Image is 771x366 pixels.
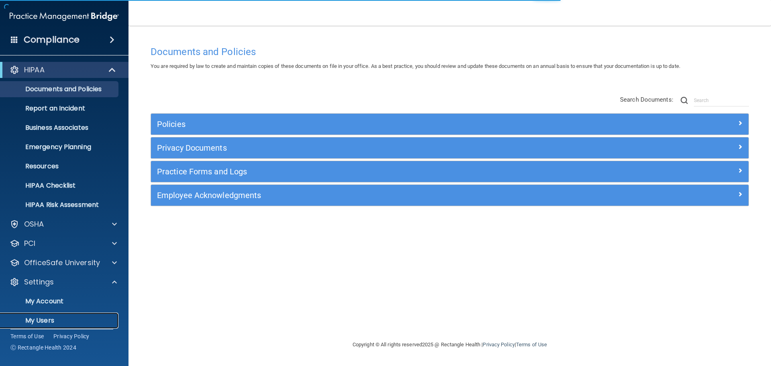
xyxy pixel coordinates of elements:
p: HIPAA Checklist [5,182,115,190]
a: Policies [157,118,742,131]
a: HIPAA [10,65,116,75]
a: OSHA [10,219,117,229]
span: Search Documents: [620,96,673,103]
a: Terms of Use [516,341,547,348]
h5: Practice Forms and Logs [157,167,593,176]
a: Terms of Use [10,332,44,340]
h4: Documents and Policies [151,47,749,57]
p: Report an Incident [5,104,115,112]
p: Documents and Policies [5,85,115,93]
a: Settings [10,277,117,287]
a: Privacy Policy [53,332,90,340]
a: Privacy Documents [157,141,742,154]
p: OfficeSafe University [24,258,100,268]
p: Business Associates [5,124,115,132]
p: Resources [5,162,115,170]
p: Settings [24,277,54,287]
p: HIPAA Risk Assessment [5,201,115,209]
a: Privacy Policy [483,341,514,348]
img: PMB logo [10,8,119,25]
img: ic-search.3b580494.png [681,97,688,104]
h5: Privacy Documents [157,143,593,152]
p: My Account [5,297,115,305]
p: My Users [5,317,115,325]
div: Copyright © All rights reserved 2025 @ Rectangle Health | | [303,332,596,358]
span: You are required by law to create and maintain copies of these documents on file in your office. ... [151,63,680,69]
p: OSHA [24,219,44,229]
h5: Employee Acknowledgments [157,191,593,200]
a: OfficeSafe University [10,258,117,268]
p: HIPAA [24,65,45,75]
a: Practice Forms and Logs [157,165,742,178]
p: Emergency Planning [5,143,115,151]
input: Search [694,94,749,106]
iframe: Drift Widget Chat Controller [632,309,761,341]
h5: Policies [157,120,593,129]
a: Employee Acknowledgments [157,189,742,202]
p: PCI [24,239,35,248]
span: Ⓒ Rectangle Health 2024 [10,344,76,352]
h4: Compliance [24,34,80,45]
a: PCI [10,239,117,248]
